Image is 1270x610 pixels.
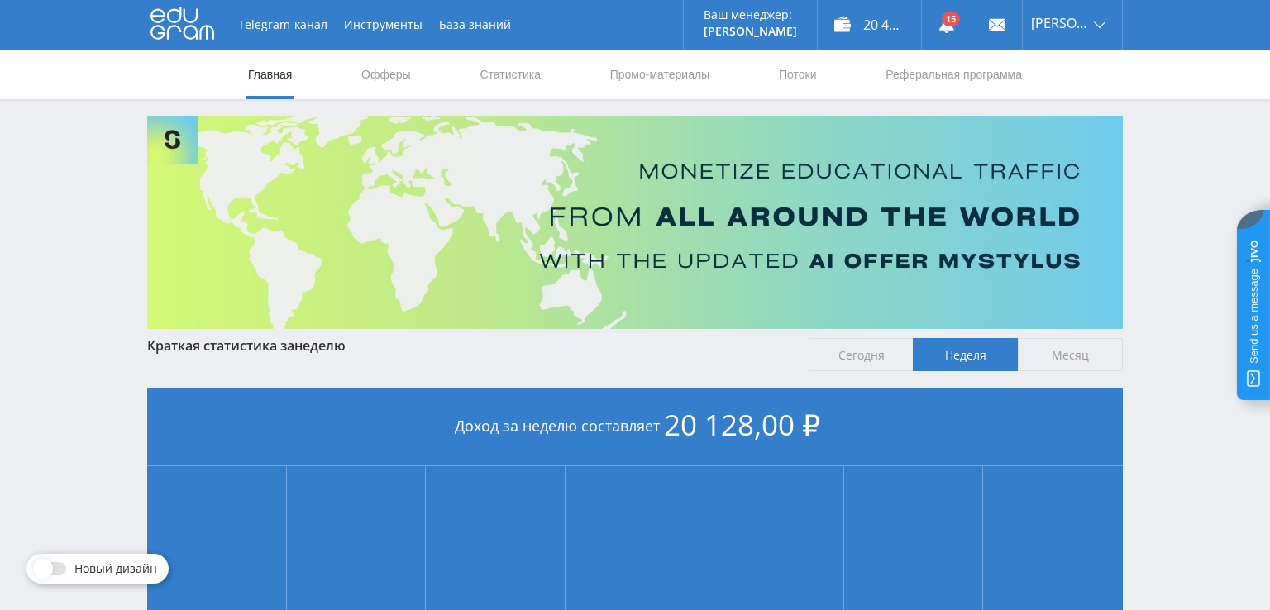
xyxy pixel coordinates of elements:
span: Сегодня [809,338,914,371]
span: Неделя [913,338,1018,371]
p: [PERSON_NAME] [704,25,797,38]
img: Banner [147,116,1123,329]
a: Офферы [360,50,413,99]
a: Главная [246,50,294,99]
div: Доход за неделю составляет [147,388,1123,466]
span: Новый дизайн [74,562,157,575]
div: Краткая статистика за [147,338,792,353]
span: Месяц [1018,338,1123,371]
a: Промо-материалы [609,50,711,99]
a: Реферальная программа [884,50,1024,99]
span: [PERSON_NAME] [1031,17,1089,30]
span: неделю [294,336,346,355]
p: Ваш менеджер: [704,8,797,21]
span: 20 128,00 ₽ [664,405,820,444]
a: Статистика [478,50,542,99]
a: Потоки [777,50,819,99]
